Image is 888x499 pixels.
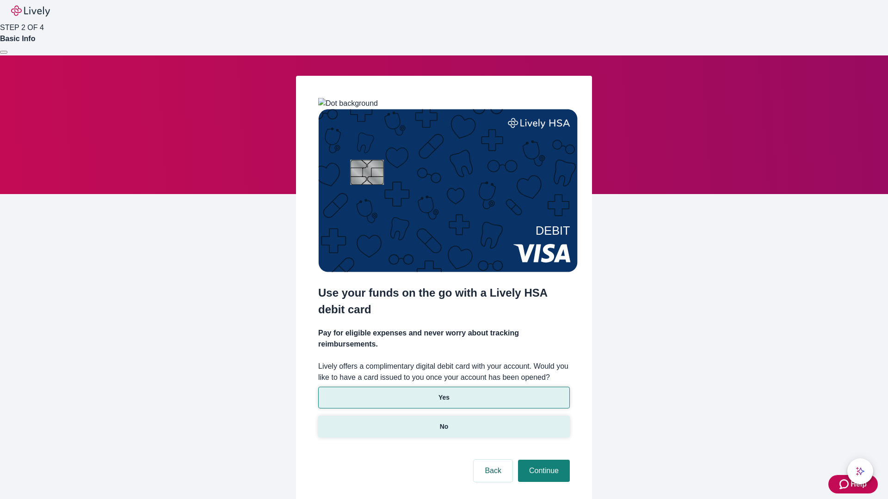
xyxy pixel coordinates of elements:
[318,98,378,109] img: Dot background
[438,393,450,402] p: Yes
[474,460,512,482] button: Back
[11,6,50,17] img: Lively
[318,328,570,350] h4: Pay for eligible expenses and never worry about tracking reimbursements.
[851,479,867,490] span: Help
[318,109,578,272] img: Debit card
[440,422,449,432] p: No
[518,460,570,482] button: Continue
[839,479,851,490] svg: Zendesk support icon
[828,475,878,493] button: Zendesk support iconHelp
[847,458,873,484] button: chat
[318,387,570,408] button: Yes
[856,467,865,476] svg: Lively AI Assistant
[318,361,570,383] label: Lively offers a complimentary digital debit card with your account. Would you like to have a card...
[318,285,570,318] h2: Use your funds on the go with a Lively HSA debit card
[318,416,570,438] button: No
